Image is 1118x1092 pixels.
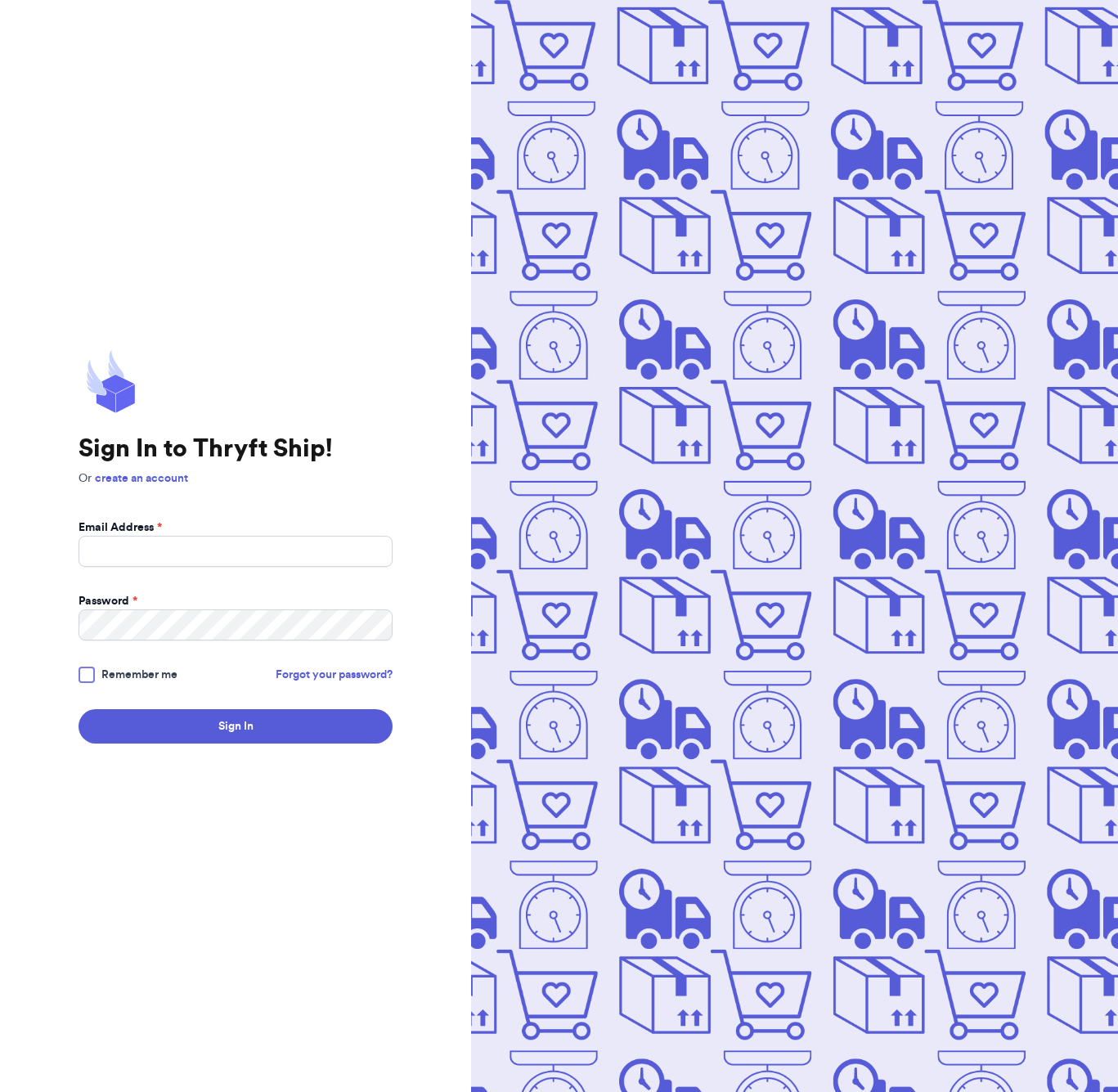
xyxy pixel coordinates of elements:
label: Password [79,593,137,609]
h1: Sign In to Thryft Ship! [79,434,393,464]
a: Forgot your password? [276,667,393,683]
a: create an account [95,473,188,484]
p: Or [79,470,393,487]
label: Email Address [79,519,162,536]
span: Remember me [101,667,177,683]
button: Sign In [79,709,393,744]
